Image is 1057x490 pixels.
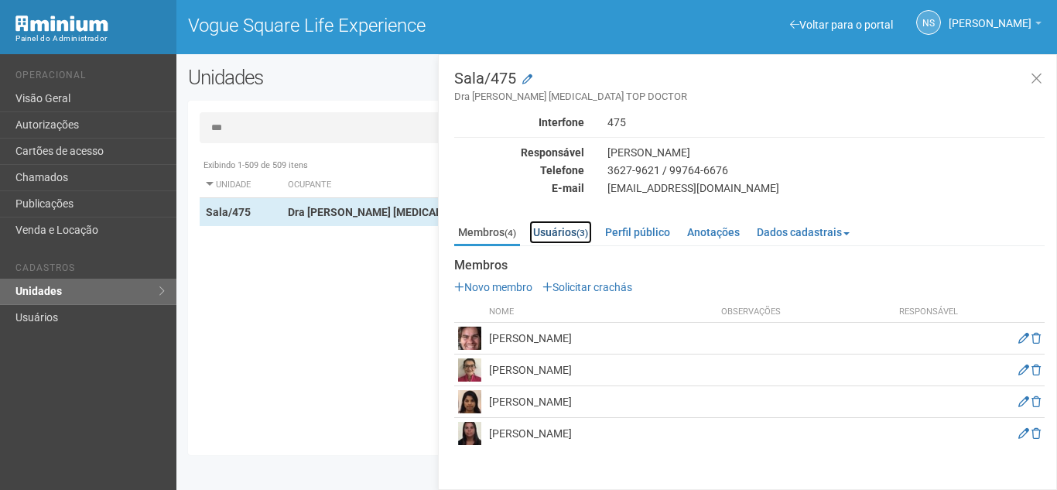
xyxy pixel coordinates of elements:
li: Operacional [15,70,165,86]
a: Editar membro [1018,332,1029,344]
img: user.png [458,358,481,382]
td: [PERSON_NAME] [485,386,717,418]
a: Dados cadastrais [753,221,853,244]
strong: Sala/475 [206,206,251,218]
td: [PERSON_NAME] [485,323,717,355]
a: Excluir membro [1031,396,1041,408]
a: Excluir membro [1031,427,1041,440]
div: Telefone [443,163,596,177]
a: Voltar para o portal [790,19,893,31]
div: Painel do Administrador [15,32,165,46]
a: Excluir membro [1031,332,1041,344]
img: user.png [458,327,481,350]
div: 475 [596,115,1056,129]
div: E-mail [443,181,596,195]
td: [PERSON_NAME] [485,355,717,386]
a: Modificar a unidade [522,72,532,87]
div: [PERSON_NAME] [596,146,1056,159]
a: Usuários(3) [529,221,592,244]
img: user.png [458,390,481,413]
h3: Sala/475 [454,70,1045,104]
span: Nicolle Silva [949,2,1031,29]
a: Membros(4) [454,221,520,246]
a: Editar membro [1018,427,1029,440]
div: Interfone [443,115,596,129]
small: (3) [576,228,588,238]
h1: Vogue Square Life Experience [188,15,605,36]
th: Responsável [890,302,967,323]
img: user.png [458,422,481,445]
a: Excluir membro [1031,364,1041,376]
div: [EMAIL_ADDRESS][DOMAIN_NAME] [596,181,1056,195]
a: Editar membro [1018,364,1029,376]
small: (4) [505,228,516,238]
th: Ocupante: activate to sort column ascending [282,173,682,198]
a: Anotações [683,221,744,244]
a: Perfil público [601,221,674,244]
img: Minium [15,15,108,32]
td: [PERSON_NAME] [485,418,717,450]
a: Novo membro [454,281,532,293]
div: Exibindo 1-509 de 509 itens [200,159,1034,173]
a: Editar membro [1018,396,1029,408]
li: Cadastros [15,262,165,279]
div: 3627-9621 / 99764-6676 [596,163,1056,177]
div: Responsável [443,146,596,159]
a: NS [916,10,941,35]
th: Unidade: activate to sort column ascending [200,173,282,198]
a: [PERSON_NAME] [949,19,1042,32]
strong: Dra [PERSON_NAME] [MEDICAL_DATA] TOP DOCTOR [288,206,546,218]
a: Solicitar crachás [542,281,632,293]
h2: Unidades [188,66,532,89]
small: Dra [PERSON_NAME] [MEDICAL_DATA] TOP DOCTOR [454,90,1045,104]
strong: Membros [454,259,1045,272]
th: Nome [485,302,717,323]
th: Observações [717,302,890,323]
